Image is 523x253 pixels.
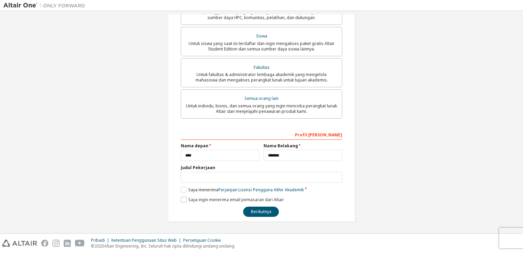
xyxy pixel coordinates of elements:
font: Saya ingin menerima email pemasaran dari Altair [188,197,284,203]
font: Fakultas [254,64,270,70]
img: Altair Satu [3,2,89,9]
font: Nama Belakang [264,143,298,149]
font: Judul Pekerjaan [181,165,215,170]
img: youtube.svg [75,240,85,247]
font: Untuk siswa yang saat ini terdaftar dan ingin mengakses paket gratis Altair Student Edition dan s... [189,41,335,52]
font: Nama depan [181,143,208,149]
font: Pribadi [91,237,105,243]
font: Persetujuan Cookie [183,237,221,243]
button: Berikutnya [243,207,279,217]
font: © [91,243,95,249]
font: Siswa [256,33,267,39]
img: instagram.svg [52,240,60,247]
font: Profil [PERSON_NAME] [295,132,342,138]
font: 2025 [95,243,104,249]
img: facebook.svg [41,240,48,247]
font: Altair Engineering, Inc. Seluruh hak cipta dilindungi undang-undang. [104,243,235,249]
font: Saya menerima [188,187,218,193]
font: Semua orang lain [244,95,279,101]
font: Untuk pelanggan lama yang ingin mengakses unduhan perangkat lunak, sumber daya HPC, komunitas, pe... [191,9,332,20]
font: Untuk individu, bisnis, dan semua orang yang ingin mencoba perangkat lunak Altair dan menjelajahi... [186,103,337,114]
font: Perjanjian Lisensi Pengguna Akhir [218,187,284,193]
img: linkedin.svg [64,240,71,247]
font: Berikutnya [251,209,271,214]
font: Akademik [285,187,304,193]
font: Untuk fakultas & administrator lembaga akademik yang mengelola mahasiswa dan mengakses perangkat ... [195,72,328,83]
font: Ketentuan Penggunaan Situs Web [111,237,177,243]
img: altair_logo.svg [2,240,37,247]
